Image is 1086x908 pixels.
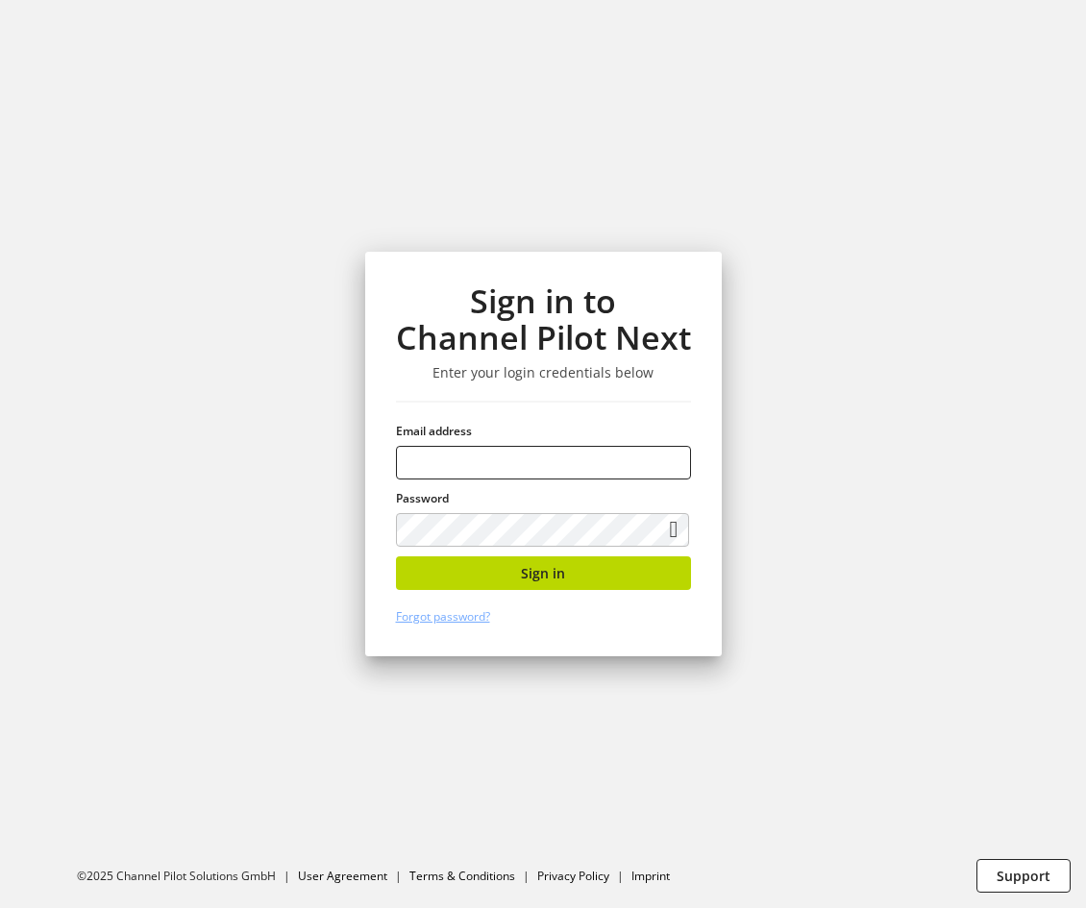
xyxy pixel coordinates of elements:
span: Email address [396,423,472,439]
a: Privacy Policy [537,868,609,884]
span: Sign in [521,563,565,583]
span: Password [396,490,449,506]
a: Forgot password? [396,608,490,625]
button: Support [976,859,1071,893]
a: Imprint [631,868,670,884]
span: Support [997,866,1050,886]
a: User Agreement [298,868,387,884]
h3: Enter your login credentials below [396,364,691,381]
h1: Sign in to Channel Pilot Next [396,282,691,356]
a: Terms & Conditions [409,868,515,884]
li: ©2025 Channel Pilot Solutions GmbH [77,868,298,885]
button: Sign in [396,556,691,590]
